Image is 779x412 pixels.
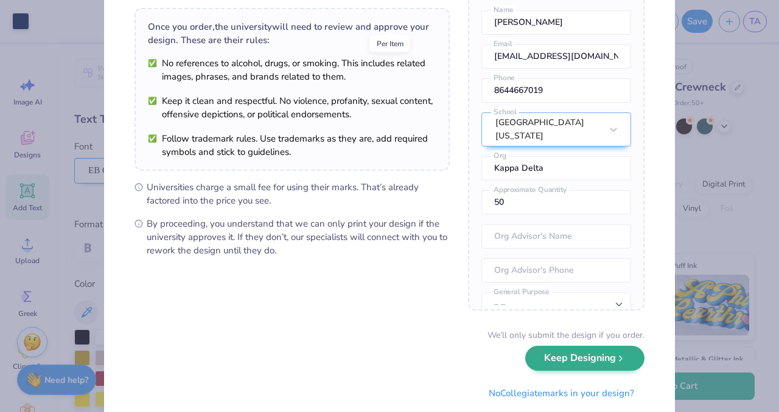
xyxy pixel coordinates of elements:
input: Approximate Quantity [481,190,631,215]
span: By proceeding, you understand that we can only print your design if the university approves it. I... [147,217,450,257]
input: Org Advisor's Phone [481,258,631,283]
input: Phone [481,78,631,103]
div: Per Item [370,35,410,52]
button: Keep Designing [525,346,645,371]
input: Org Advisor's Name [481,224,631,249]
input: Email [481,44,631,69]
li: Keep it clean and respectful. No violence, profanity, sexual content, offensive depictions, or po... [148,94,436,121]
input: Org [481,156,631,180]
div: We’ll only submit the design if you order. [487,329,645,342]
li: No references to alcohol, drugs, or smoking. This includes related images, phrases, and brands re... [148,57,436,83]
input: Name [481,10,631,35]
button: NoCollegiatemarks in your design? [478,381,645,406]
div: [GEOGRAPHIC_DATA][US_STATE] [495,116,601,143]
div: Once you order, the university will need to review and approve your design. These are their rules: [148,20,436,47]
span: Universities charge a small fee for using their marks. That’s already factored into the price you... [147,180,450,207]
li: Follow trademark rules. Use trademarks as they are, add required symbols and stick to guidelines. [148,132,436,159]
